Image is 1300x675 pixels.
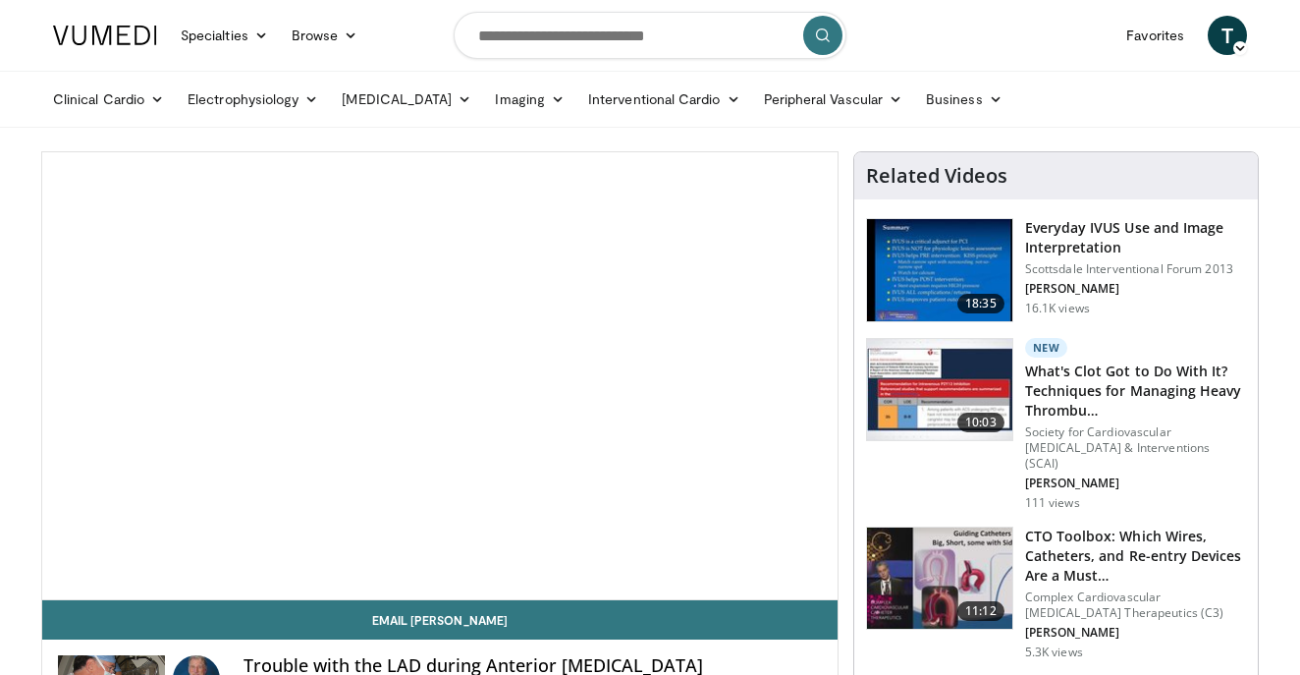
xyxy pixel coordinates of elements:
h3: What's Clot Got to Do With It? Techniques for Managing Heavy Thrombu… [1025,362,1246,421]
video-js: Video Player [42,152,838,600]
p: 111 views [1025,495,1080,511]
span: 18:35 [957,294,1004,313]
a: Interventional Cardio [576,80,752,119]
p: 16.1K views [1025,301,1090,316]
img: 9bafbb38-b40d-4e9d-b4cb-9682372bf72c.150x105_q85_crop-smart_upscale.jpg [867,339,1012,441]
p: [PERSON_NAME] [1025,281,1246,297]
input: Search topics, interventions [454,12,846,59]
p: Complex Cardiovascular [MEDICAL_DATA] Therapeutics (C3) [1025,590,1246,621]
a: 18:35 Everyday IVUS Use and Image Interpretation Scottsdale Interventional Forum 2013 [PERSON_NAM... [866,218,1246,322]
a: Peripheral Vascular [752,80,914,119]
h3: CTO Toolbox: Which Wires, Catheters, and Re-entry Devices Are a Must… [1025,527,1246,586]
a: Imaging [483,80,576,119]
span: 10:03 [957,413,1004,432]
img: VuMedi Logo [53,26,157,45]
h4: Related Videos [866,164,1007,188]
a: Electrophysiology [176,80,330,119]
a: Clinical Cardio [41,80,176,119]
a: 11:12 CTO Toolbox: Which Wires, Catheters, and Re-entry Devices Are a Must… Complex Cardiovascula... [866,527,1246,660]
p: Scottsdale Interventional Forum 2013 [1025,261,1246,277]
p: [PERSON_NAME] [1025,625,1246,641]
p: 5.3K views [1025,645,1083,660]
a: [MEDICAL_DATA] [330,80,483,119]
img: 69ae726e-f27f-4496-b005-e28b95c37244.150x105_q85_crop-smart_upscale.jpg [867,528,1012,630]
a: 10:03 New What's Clot Got to Do With It? Techniques for Managing Heavy Thrombu… Society for Cardi... [866,338,1246,511]
a: T [1208,16,1247,55]
a: Business [914,80,1014,119]
a: Browse [280,16,370,55]
img: dTBemQywLidgNXR34xMDoxOjA4MTsiGN.150x105_q85_crop-smart_upscale.jpg [867,219,1012,321]
a: Email [PERSON_NAME] [42,600,838,640]
span: 11:12 [957,601,1004,621]
p: New [1025,338,1068,358]
a: Favorites [1114,16,1196,55]
a: Specialties [169,16,280,55]
p: [PERSON_NAME] [1025,476,1246,491]
h3: Everyday IVUS Use and Image Interpretation [1025,218,1246,257]
p: Society for Cardiovascular [MEDICAL_DATA] & Interventions (SCAI) [1025,424,1246,472]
